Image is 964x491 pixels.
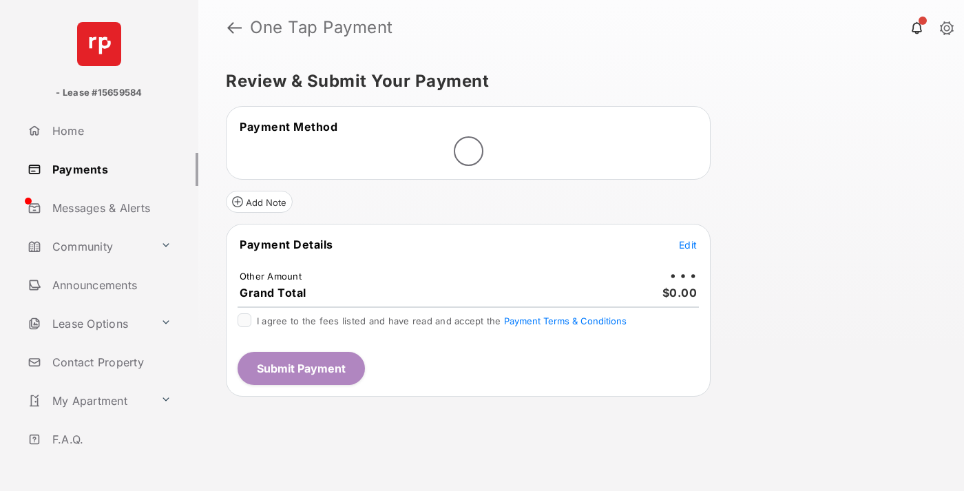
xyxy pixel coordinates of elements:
span: $0.00 [662,286,698,300]
p: - Lease #15659584 [56,86,142,100]
span: I agree to the fees listed and have read and accept the [257,315,627,326]
a: Payments [22,153,198,186]
button: I agree to the fees listed and have read and accept the [504,315,627,326]
a: F.A.Q. [22,423,198,456]
h5: Review & Submit Your Payment [226,73,925,90]
img: svg+xml;base64,PHN2ZyB4bWxucz0iaHR0cDovL3d3dy53My5vcmcvMjAwMC9zdmciIHdpZHRoPSI2NCIgaGVpZ2h0PSI2NC... [77,22,121,66]
button: Edit [679,238,697,251]
span: Payment Method [240,120,337,134]
strong: One Tap Payment [250,19,393,36]
button: Submit Payment [238,352,365,385]
a: Messages & Alerts [22,191,198,224]
span: Edit [679,239,697,251]
span: Grand Total [240,286,306,300]
td: Other Amount [239,270,302,282]
a: Announcements [22,269,198,302]
button: Add Note [226,191,293,213]
a: Contact Property [22,346,198,379]
a: Home [22,114,198,147]
span: Payment Details [240,238,333,251]
a: My Apartment [22,384,155,417]
a: Lease Options [22,307,155,340]
a: Community [22,230,155,263]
